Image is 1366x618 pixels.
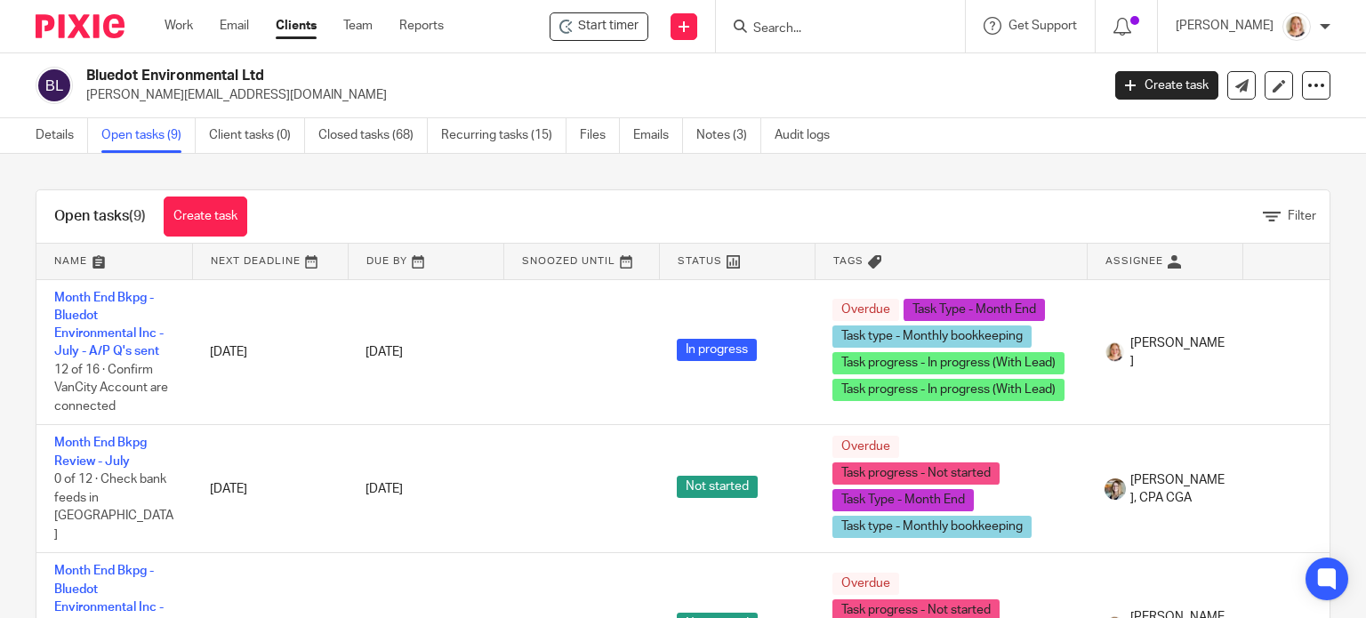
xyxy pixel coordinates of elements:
[54,364,168,413] span: 12 of 16 · Confirm VanCity Account are connected
[86,67,888,85] h2: Bluedot Environmental Ltd
[366,483,403,495] span: [DATE]
[1176,17,1274,35] p: [PERSON_NAME]
[165,17,193,35] a: Work
[633,118,683,153] a: Emails
[441,118,566,153] a: Recurring tasks (15)
[678,256,722,266] span: Status
[1288,210,1316,222] span: Filter
[1282,12,1311,41] img: Screenshot%202025-09-16%20114050.png
[677,339,757,361] span: In progress
[220,17,249,35] a: Email
[86,86,1089,104] p: [PERSON_NAME][EMAIL_ADDRESS][DOMAIN_NAME]
[550,12,648,41] div: Bluedot Environmental Ltd
[54,437,147,467] a: Month End Bkpg Review - July
[1115,71,1218,100] a: Create task
[36,14,125,38] img: Pixie
[775,118,843,153] a: Audit logs
[832,462,1000,485] span: Task progress - Not started
[36,67,73,104] img: svg%3E
[101,118,196,153] a: Open tasks (9)
[192,279,348,425] td: [DATE]
[129,209,146,223] span: (9)
[192,425,348,553] td: [DATE]
[832,352,1065,374] span: Task progress - In progress (With Lead)
[677,476,758,498] span: Not started
[832,379,1065,401] span: Task progress - In progress (With Lead)
[832,325,1032,348] span: Task type - Monthly bookkeeping
[1130,471,1225,508] span: [PERSON_NAME], CPA CGA
[1105,478,1126,500] img: Chrissy%20McGale%20Bio%20Pic%201.jpg
[578,17,639,36] span: Start timer
[1008,20,1077,32] span: Get Support
[366,346,403,358] span: [DATE]
[904,299,1045,321] span: Task Type - Month End
[580,118,620,153] a: Files
[832,573,899,595] span: Overdue
[1130,334,1225,371] span: [PERSON_NAME]
[209,118,305,153] a: Client tasks (0)
[832,489,974,511] span: Task Type - Month End
[164,197,247,237] a: Create task
[36,118,88,153] a: Details
[833,256,864,266] span: Tags
[522,256,615,266] span: Snoozed Until
[54,207,146,226] h1: Open tasks
[276,17,317,35] a: Clients
[751,21,912,37] input: Search
[696,118,761,153] a: Notes (3)
[343,17,373,35] a: Team
[1105,341,1126,363] img: Screenshot%202025-09-16%20114050.png
[832,299,899,321] span: Overdue
[832,516,1032,538] span: Task type - Monthly bookkeeping
[54,292,164,358] a: Month End Bkpg - Bluedot Environmental Inc - July - A/P Q's sent
[399,17,444,35] a: Reports
[318,118,428,153] a: Closed tasks (68)
[54,473,173,541] span: 0 of 12 · Check bank feeds in [GEOGRAPHIC_DATA]
[832,436,899,458] span: Overdue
